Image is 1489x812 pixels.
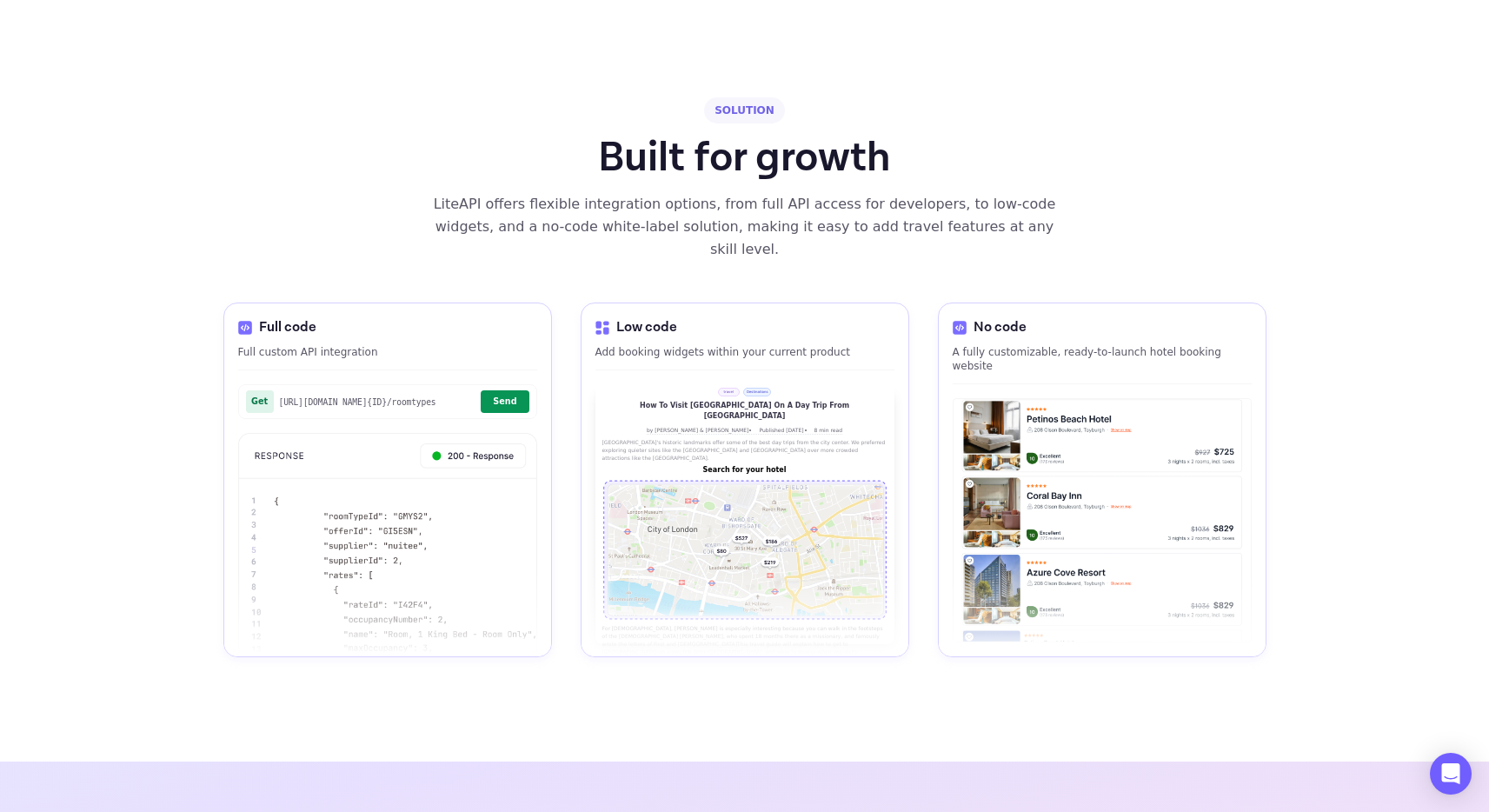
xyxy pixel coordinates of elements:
[602,438,887,462] p: [GEOGRAPHIC_DATA]'s historic landmarks offer some of the best day trips from the city center. We ...
[704,97,785,123] div: SOLUTION
[759,426,803,434] li: Published [DATE]
[279,397,476,407] span: [URL][DOMAIN_NAME] {ID} /roomtypes
[647,426,748,434] li: by [PERSON_NAME] & [PERSON_NAME]
[238,433,537,722] img: API Integration
[616,317,677,338] span: Low code
[954,399,1251,642] img: Hotel Card
[595,321,609,335] img: Code Icon
[602,624,887,656] p: For [DEMOGRAPHIC_DATA], [PERSON_NAME] is especially interesting because you can walk in the foots...
[238,345,537,359] p: Full custom API integration
[1430,753,1472,795] div: Open Intercom Messenger
[974,317,1027,338] span: No code
[718,388,740,396] span: travel
[481,390,528,413] button: Send
[602,479,887,621] img: Map Placeholder
[433,193,1057,261] div: LiteAPI offers flexible integration options, from full API access for developers, to low-code wid...
[598,137,891,179] h1: Built for growth
[595,345,894,359] p: Add booking widgets within your current product
[602,401,887,422] h6: How To Visit [GEOGRAPHIC_DATA] On A Day Trip From [GEOGRAPHIC_DATA]
[246,390,274,413] span: Get
[238,321,252,335] img: Code Icon
[953,345,1252,373] p: A fully customizable, ready-to-launch hotel booking website
[953,321,967,335] img: Code Icon
[602,465,887,476] h6: Search for your hotel
[259,317,316,338] span: Full code
[743,388,772,396] span: Destinations
[814,426,842,434] li: 8 min read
